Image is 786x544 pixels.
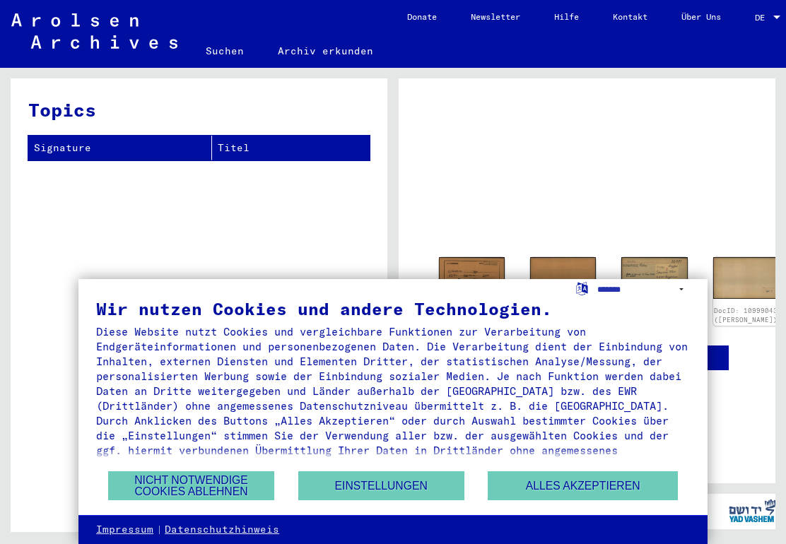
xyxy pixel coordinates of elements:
h3: Topics [28,96,369,124]
img: 001.jpg [439,257,505,304]
a: DocID: 10999043 ([PERSON_NAME]) [714,307,778,324]
div: Wir nutzen Cookies und andere Technologien. [96,300,690,317]
label: Sprache auswählen [575,281,589,295]
button: Einstellungen [298,471,464,500]
a: Suchen [189,34,261,68]
div: Diese Website nutzt Cookies und vergleichbare Funktionen zur Verarbeitung von Endgeräteinformatio... [96,324,690,473]
button: Nicht notwendige Cookies ablehnen [108,471,274,500]
button: Alles akzeptieren [488,471,678,500]
img: yv_logo.png [726,493,779,528]
a: Datenschutzhinweis [165,523,279,537]
img: 002.jpg [530,257,596,304]
span: DE [755,13,770,23]
th: Signature [28,136,212,160]
th: Titel [212,136,370,160]
img: 001.jpg [621,257,687,299]
img: Arolsen_neg.svg [11,13,177,49]
img: 002.jpg [713,257,779,299]
a: Archiv erkunden [261,34,390,68]
select: Sprache auswählen [597,279,690,300]
a: Impressum [96,523,153,537]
